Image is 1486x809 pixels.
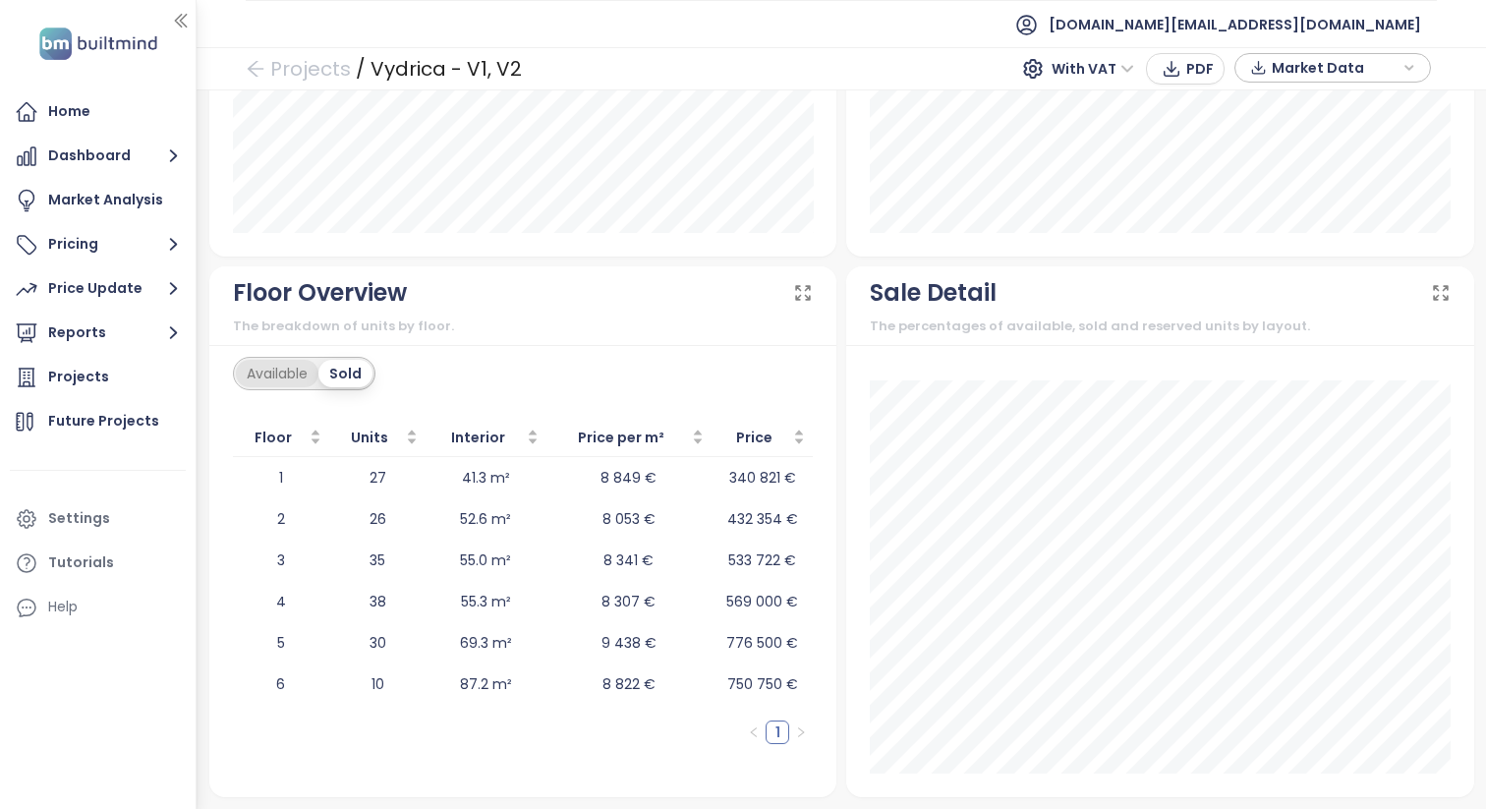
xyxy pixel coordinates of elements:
[426,419,545,457] th: Interior
[1245,53,1420,83] div: button
[233,498,329,540] td: 2
[433,427,522,448] span: Interior
[233,419,329,457] th: Floor
[233,622,329,664] td: 5
[10,92,186,132] a: Home
[1272,53,1399,83] span: Market Data
[329,498,426,540] td: 26
[356,51,366,87] div: /
[48,276,143,301] div: Price Update
[742,721,766,744] li: Previous Page
[233,540,329,581] td: 3
[795,726,807,738] span: right
[712,622,813,664] td: 776 500 €
[10,269,186,309] button: Price Update
[241,427,306,448] span: Floor
[546,664,713,705] td: 8 822 €
[233,581,329,622] td: 4
[233,664,329,705] td: 6
[426,540,545,581] td: 55.0 m²
[1049,1,1421,48] span: [DOMAIN_NAME][EMAIL_ADDRESS][DOMAIN_NAME]
[712,419,813,457] th: Price
[546,457,713,498] td: 8 849 €
[48,188,163,212] div: Market Analysis
[10,588,186,627] div: Help
[546,540,713,581] td: 8 341 €
[1052,54,1134,84] span: With VAT
[10,314,186,353] button: Reports
[48,506,110,531] div: Settings
[426,581,545,622] td: 55.3 m²
[10,181,186,220] a: Market Analysis
[546,498,713,540] td: 8 053 €
[712,540,813,581] td: 533 722 €
[10,499,186,539] a: Settings
[10,137,186,176] button: Dashboard
[426,664,545,705] td: 87.2 m²
[33,24,163,64] img: logo
[48,595,78,619] div: Help
[233,317,814,336] div: The breakdown of units by floor.
[10,358,186,397] a: Projects
[712,457,813,498] td: 340 821 €
[48,409,159,433] div: Future Projects
[371,51,522,87] div: Vydrica - V1, V2
[246,59,265,79] span: arrow-left
[546,622,713,664] td: 9 438 €
[329,540,426,581] td: 35
[767,722,788,743] a: 1
[329,457,426,498] td: 27
[1186,58,1214,80] span: PDF
[546,581,713,622] td: 8 307 €
[10,225,186,264] button: Pricing
[766,721,789,744] li: 1
[48,550,114,575] div: Tutorials
[329,581,426,622] td: 38
[426,622,545,664] td: 69.3 m²
[1146,53,1225,85] button: PDF
[246,51,351,87] a: arrow-left Projects
[329,622,426,664] td: 30
[10,402,186,441] a: Future Projects
[233,274,407,312] div: Floor Overview
[554,427,689,448] span: Price per m²
[10,544,186,583] a: Tutorials
[546,419,713,457] th: Price per m²
[870,317,1451,336] div: The percentages of available, sold and reserved units by layout.
[426,457,545,498] td: 41.3 m²
[712,498,813,540] td: 432 354 €
[748,726,760,738] span: left
[48,365,109,389] div: Projects
[337,427,402,448] span: Units
[870,274,997,312] div: Sale Detail
[318,360,372,387] div: Sold
[712,664,813,705] td: 750 750 €
[789,721,813,744] button: right
[426,498,545,540] td: 52.6 m²
[712,581,813,622] td: 569 000 €
[719,427,789,448] span: Price
[329,419,426,457] th: Units
[789,721,813,744] li: Next Page
[236,360,318,387] div: Available
[742,721,766,744] button: left
[48,99,90,124] div: Home
[233,457,329,498] td: 1
[329,664,426,705] td: 10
